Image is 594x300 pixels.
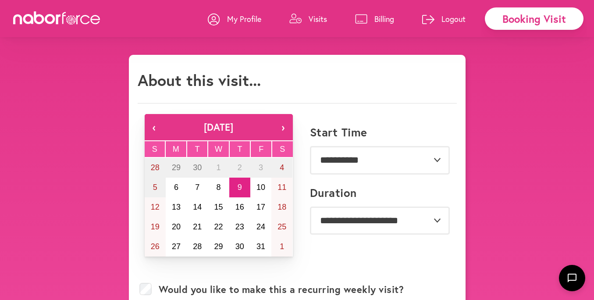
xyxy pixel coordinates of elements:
[214,242,223,251] abbr: October 29, 2025
[151,242,160,251] abbr: October 26, 2025
[172,222,181,231] abbr: October 20, 2025
[145,158,166,178] button: September 28, 2025
[277,203,286,211] abbr: October 18, 2025
[235,203,244,211] abbr: October 16, 2025
[208,197,229,217] button: October 15, 2025
[216,163,221,172] abbr: October 1, 2025
[238,183,242,192] abbr: October 9, 2025
[256,203,265,211] abbr: October 17, 2025
[187,158,208,178] button: September 30, 2025
[151,203,160,211] abbr: October 12, 2025
[215,145,222,154] abbr: Wednesday
[172,242,181,251] abbr: October 27, 2025
[166,158,187,178] button: September 29, 2025
[250,217,271,237] button: October 24, 2025
[250,237,271,257] button: October 31, 2025
[259,163,263,172] abbr: October 3, 2025
[229,158,250,178] button: October 2, 2025
[145,237,166,257] button: October 26, 2025
[145,217,166,237] button: October 19, 2025
[280,163,284,172] abbr: October 4, 2025
[164,114,274,140] button: [DATE]
[187,197,208,217] button: October 14, 2025
[277,183,286,192] abbr: October 11, 2025
[238,145,242,154] abbr: Thursday
[229,237,250,257] button: October 30, 2025
[229,197,250,217] button: October 16, 2025
[153,183,157,192] abbr: October 5, 2025
[187,217,208,237] button: October 21, 2025
[151,222,160,231] abbr: October 19, 2025
[277,222,286,231] abbr: October 25, 2025
[173,145,179,154] abbr: Monday
[250,197,271,217] button: October 17, 2025
[485,7,583,30] div: Booking Visit
[193,242,202,251] abbr: October 28, 2025
[187,237,208,257] button: October 28, 2025
[229,217,250,237] button: October 23, 2025
[271,217,292,237] button: October 25, 2025
[256,222,265,231] abbr: October 24, 2025
[172,203,181,211] abbr: October 13, 2025
[187,178,208,197] button: October 7, 2025
[216,183,221,192] abbr: October 8, 2025
[159,284,404,295] label: Would you like to make this a recurring weekly visit?
[172,163,181,172] abbr: September 29, 2025
[271,158,292,178] button: October 4, 2025
[271,197,292,217] button: October 18, 2025
[256,183,265,192] abbr: October 10, 2025
[274,114,293,140] button: ›
[256,242,265,251] abbr: October 31, 2025
[208,217,229,237] button: October 22, 2025
[259,145,263,154] abbr: Friday
[227,14,261,24] p: My Profile
[208,237,229,257] button: October 29, 2025
[250,178,271,197] button: October 10, 2025
[193,203,202,211] abbr: October 14, 2025
[193,163,202,172] abbr: September 30, 2025
[138,71,261,89] h1: About this visit...
[174,183,178,192] abbr: October 6, 2025
[151,163,160,172] abbr: September 28, 2025
[229,178,250,197] button: October 9, 2025
[271,178,292,197] button: October 11, 2025
[166,217,187,237] button: October 20, 2025
[422,6,466,32] a: Logout
[145,178,166,197] button: October 5, 2025
[235,222,244,231] abbr: October 23, 2025
[208,158,229,178] button: October 1, 2025
[208,6,261,32] a: My Profile
[441,14,466,24] p: Logout
[280,145,285,154] abbr: Saturday
[289,6,327,32] a: Visits
[250,158,271,178] button: October 3, 2025
[374,14,394,24] p: Billing
[310,125,367,139] label: Start Time
[280,242,284,251] abbr: November 1, 2025
[166,178,187,197] button: October 6, 2025
[238,163,242,172] abbr: October 2, 2025
[195,183,199,192] abbr: October 7, 2025
[310,186,357,200] label: Duration
[208,178,229,197] button: October 8, 2025
[145,114,164,140] button: ‹
[214,222,223,231] abbr: October 22, 2025
[152,145,157,154] abbr: Sunday
[271,237,292,257] button: November 1, 2025
[214,203,223,211] abbr: October 15, 2025
[235,242,244,251] abbr: October 30, 2025
[193,222,202,231] abbr: October 21, 2025
[195,145,199,154] abbr: Tuesday
[355,6,394,32] a: Billing
[309,14,327,24] p: Visits
[145,197,166,217] button: October 12, 2025
[166,237,187,257] button: October 27, 2025
[166,197,187,217] button: October 13, 2025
